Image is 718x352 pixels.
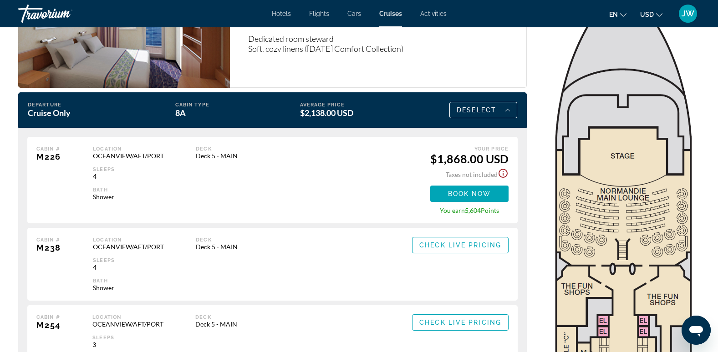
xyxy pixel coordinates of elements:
div: Location [93,237,164,243]
div: Deck [196,237,238,243]
div: Departure [28,102,143,108]
div: M254 [36,320,61,330]
button: Change language [609,8,626,21]
div: Deck 5 - MAIN [196,243,238,251]
span: en [609,11,618,18]
div: Cabin Type [175,102,268,108]
div: M226 [36,152,61,161]
div: $1,868.00 USD [430,152,509,166]
div: Cruise Only [28,108,143,118]
span: Taxes not included [446,171,498,178]
span: Book now [448,190,491,197]
div: Sleeps [92,335,163,341]
div: 4 [93,263,164,271]
button: Check Live Pricing [412,314,509,331]
span: Check Live Pricing [419,241,501,249]
div: Bath [93,187,164,193]
div: OCEANVIEW/AFT/PORT [93,243,164,251]
span: Deselect [457,106,496,114]
div: Deck [195,314,237,320]
a: Travorium [18,2,109,25]
div: Sleeps [93,166,164,172]
button: Show Taxes and Fees disclaimer [498,166,509,179]
span: USD [640,11,654,18]
a: Cars [347,10,361,17]
div: Bath [93,278,164,284]
a: Flights [309,10,329,17]
span: Points [481,206,499,214]
span: Check Live Pricing [419,319,501,326]
button: Change currency [640,8,662,21]
div: 4 [93,172,164,180]
div: Cabin # [36,314,61,320]
div: 8A [175,108,268,118]
div: M238 [36,243,61,252]
button: Check Live Pricing [412,237,509,253]
div: Shower [93,193,164,201]
div: Shower [93,284,164,292]
a: Cruises [379,10,402,17]
span: You earn [440,206,465,214]
span: JW [682,9,694,18]
div: Location [93,146,164,152]
div: Cabin # [36,237,61,243]
a: Hotels [272,10,291,17]
iframe: Button to launch messaging window [682,316,711,345]
div: Sleeps [93,257,164,263]
div: Location [92,314,163,320]
a: Activities [420,10,447,17]
div: OCEANVIEW/AFT/PORT [92,320,163,328]
div: Deck 5 - MAIN [195,320,237,328]
div: Average Price [300,102,393,108]
span: 5,604 [465,206,481,214]
div: 3 [92,341,163,348]
button: Book now [430,186,509,202]
div: Your Price [430,146,509,152]
button: User Menu [676,4,700,23]
div: Deck [196,146,238,152]
div: Deck 5 - MAIN [196,152,238,160]
div: $2,138.00 USD [300,108,393,118]
div: Cabin # [36,146,61,152]
button: Deselect [449,102,517,118]
div: OCEANVIEW/AFT/PORT [93,152,164,160]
